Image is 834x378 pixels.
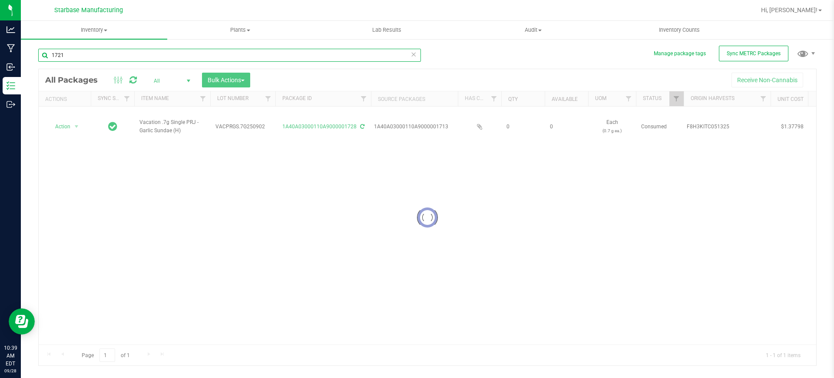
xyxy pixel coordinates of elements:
span: Starbase Manufacturing [54,7,123,14]
button: Sync METRC Packages [719,46,788,61]
a: Inventory Counts [606,21,753,39]
span: Sync METRC Packages [727,50,781,57]
inline-svg: Inventory [7,81,15,90]
a: Inventory [21,21,167,39]
a: Lab Results [314,21,460,39]
p: 10:39 AM EDT [4,344,17,368]
inline-svg: Analytics [7,25,15,34]
button: Manage package tags [654,50,706,57]
a: Plants [167,21,314,39]
span: Inventory Counts [647,26,712,34]
span: Plants [168,26,313,34]
inline-svg: Outbound [7,100,15,109]
input: Search Package ID, Item Name, SKU, Lot or Part Number... [38,49,421,62]
p: 09/28 [4,368,17,374]
span: Lab Results [361,26,413,34]
inline-svg: Manufacturing [7,44,15,53]
inline-svg: Inbound [7,63,15,71]
a: Audit [460,21,606,39]
iframe: Resource center [9,308,35,335]
span: Hi, [PERSON_NAME]! [761,7,817,13]
span: Audit [460,26,606,34]
span: Clear [410,49,417,60]
span: Inventory [21,26,167,34]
